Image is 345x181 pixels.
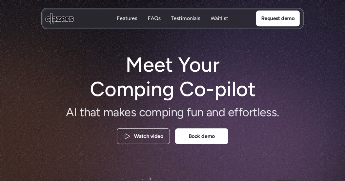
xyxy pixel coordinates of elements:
[171,15,200,22] p: Testimonials
[211,15,228,22] p: Waitlist
[234,104,238,120] span: f
[148,22,161,29] p: FAQs
[256,11,300,26] a: Request demo
[74,104,77,120] span: I
[171,15,200,22] a: TestimonialsTestimonials
[260,104,266,120] span: e
[266,104,271,120] span: s
[117,22,137,29] p: Features
[189,132,215,141] p: Book demo
[103,104,113,120] span: m
[96,104,100,120] span: t
[162,104,168,120] span: p
[175,128,228,144] a: Book demo
[134,132,163,141] p: Watch video
[145,104,152,120] span: o
[119,104,124,120] span: k
[212,104,218,120] span: n
[272,104,277,120] span: s
[139,104,145,120] span: c
[171,22,200,29] p: Testimonials
[242,104,249,120] span: o
[152,104,161,120] span: m
[84,53,262,102] h1: Meet Your Comping Co-pilot
[131,104,136,120] span: s
[238,104,242,120] span: f
[90,104,96,120] span: a
[124,104,131,120] span: e
[148,15,161,22] a: FAQsFAQs
[257,104,260,120] span: l
[80,104,84,120] span: t
[277,104,279,120] span: .
[187,104,191,120] span: f
[191,104,197,120] span: u
[206,104,212,120] span: a
[211,15,228,22] a: WaitlistWaitlist
[218,104,225,120] span: d
[171,104,177,120] span: n
[261,14,294,23] p: Request demo
[177,104,184,120] span: g
[253,104,257,120] span: t
[211,22,228,29] p: Waitlist
[84,104,90,120] span: h
[249,104,253,120] span: r
[168,104,171,120] span: i
[117,15,137,22] p: Features
[228,104,234,120] span: e
[197,104,203,120] span: n
[113,104,119,120] span: a
[148,15,161,22] p: FAQs
[66,104,73,120] span: A
[117,15,137,22] a: FeaturesFeatures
